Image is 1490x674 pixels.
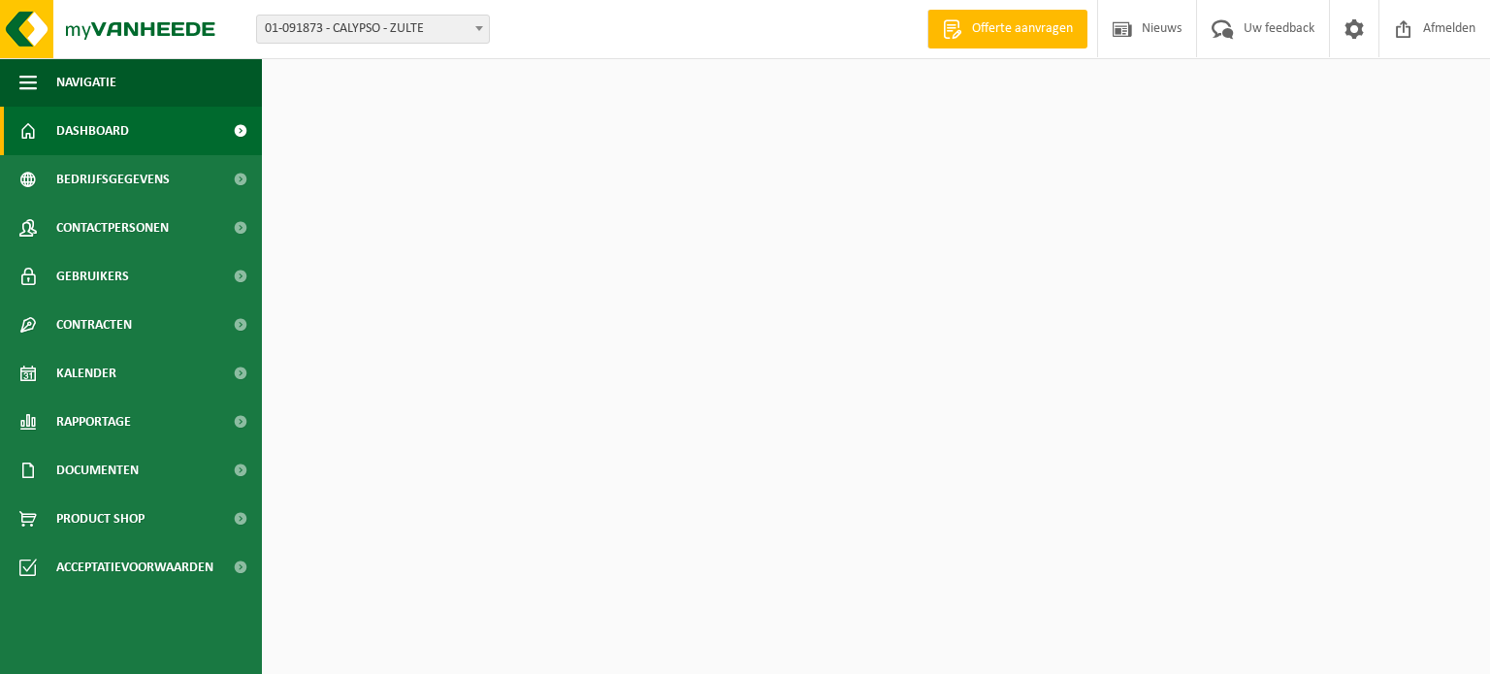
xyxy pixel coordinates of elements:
[56,107,129,155] span: Dashboard
[967,19,1078,39] span: Offerte aanvragen
[56,155,170,204] span: Bedrijfsgegevens
[56,301,132,349] span: Contracten
[257,16,489,43] span: 01-091873 - CALYPSO - ZULTE
[56,495,145,543] span: Product Shop
[56,543,213,592] span: Acceptatievoorwaarden
[56,204,169,252] span: Contactpersonen
[56,446,139,495] span: Documenten
[256,15,490,44] span: 01-091873 - CALYPSO - ZULTE
[56,349,116,398] span: Kalender
[56,398,131,446] span: Rapportage
[56,252,129,301] span: Gebruikers
[56,58,116,107] span: Navigatie
[927,10,1087,48] a: Offerte aanvragen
